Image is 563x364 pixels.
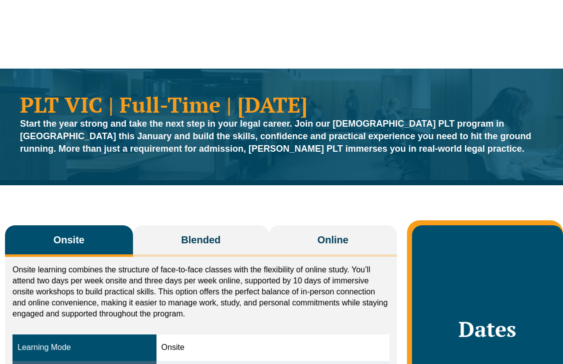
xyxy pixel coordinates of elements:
[317,233,348,247] span: Online
[53,233,84,247] span: Onsite
[17,342,151,353] div: Learning Mode
[161,342,384,353] div: Onsite
[181,233,220,247] span: Blended
[12,264,389,319] p: Onsite learning combines the structure of face-to-face classes with the flexibility of online stu...
[422,316,553,341] h2: Dates
[20,119,531,154] strong: Start the year strong and take the next step in your legal career. Join our [DEMOGRAPHIC_DATA] PL...
[20,94,543,115] h1: PLT VIC | Full-Time | [DATE]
